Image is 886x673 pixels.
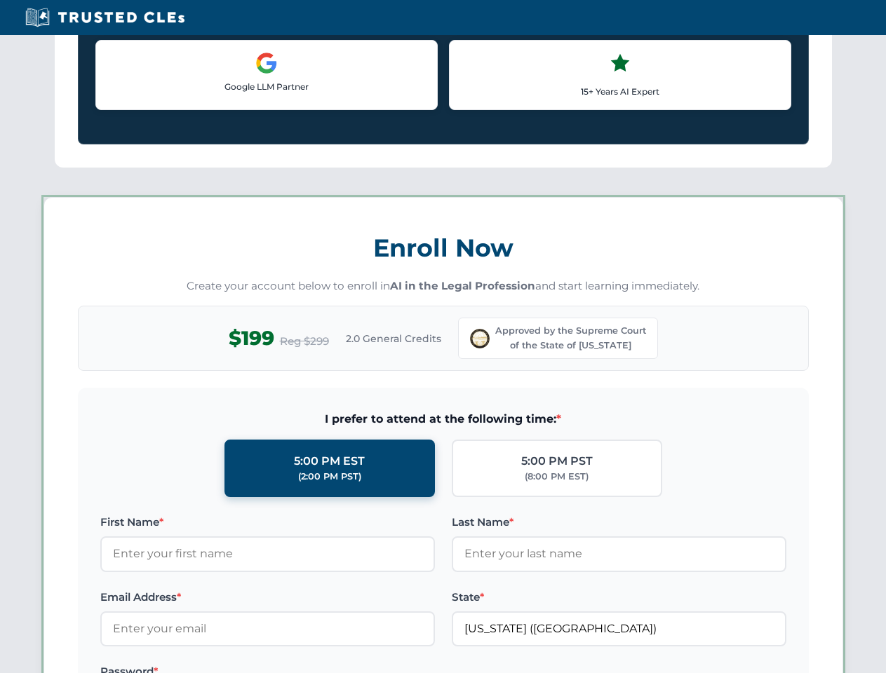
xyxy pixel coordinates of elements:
[255,52,278,74] img: Google
[525,470,589,484] div: (8:00 PM EST)
[390,279,535,292] strong: AI in the Legal Profession
[452,536,786,571] input: Enter your last name
[100,410,786,428] span: I prefer to attend at the following time:
[100,589,435,606] label: Email Address
[100,514,435,531] label: First Name
[280,333,329,350] span: Reg $299
[452,514,786,531] label: Last Name
[452,589,786,606] label: State
[452,611,786,646] input: Ohio (OH)
[298,470,361,484] div: (2:00 PM PST)
[100,536,435,571] input: Enter your first name
[294,452,365,470] div: 5:00 PM EST
[78,278,809,294] p: Create your account below to enroll in and start learning immediately.
[521,452,593,470] div: 5:00 PM PST
[229,322,274,354] span: $199
[21,7,189,28] img: Trusted CLEs
[346,331,441,346] span: 2.0 General Credits
[78,226,809,270] h3: Enroll Now
[495,324,646,353] span: Approved by the Supreme Court of the State of [US_STATE]
[100,611,435,646] input: Enter your email
[461,85,779,98] p: 15+ Years AI Expert
[107,80,426,93] p: Google LLM Partner
[470,329,490,348] img: Supreme Court of Ohio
